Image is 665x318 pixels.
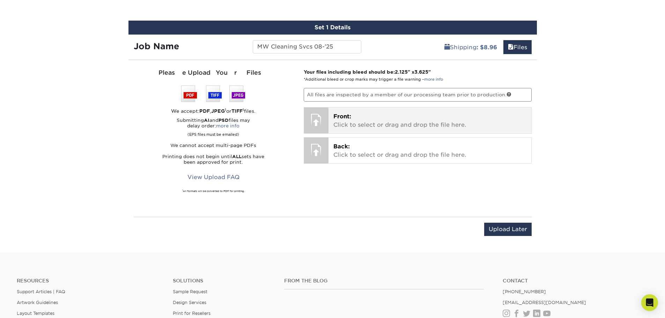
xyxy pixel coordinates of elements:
[211,108,225,114] strong: JPEG
[503,300,586,305] a: [EMAIL_ADDRESS][DOMAIN_NAME]
[333,112,526,129] p: Click to select or drag and drop the file here.
[134,41,179,51] strong: Job Name
[134,118,294,137] p: Submitting and files may delay order:
[225,108,226,112] sup: 1
[503,289,546,294] a: [PHONE_NUMBER]
[17,278,162,284] h4: Resources
[440,40,502,54] a: Shipping: $8.96
[444,44,450,51] span: shipping
[231,108,243,114] strong: TIFF
[304,77,443,82] small: *Additional bleed or crop marks may trigger a file warning –
[187,129,239,137] small: (EPS files must be emailed)
[173,311,210,316] a: Print for Resellers
[134,108,294,114] div: We accept: , or files.
[128,21,537,35] div: Set 1 Details
[304,88,532,101] p: All files are inspected by a member of our processing team prior to production.
[641,294,658,311] div: Open Intercom Messenger
[134,154,294,165] p: Printing does not begin until sets have been approved for print.
[243,108,244,112] sup: 1
[134,68,294,77] div: Please Upload Your Files
[484,223,532,236] input: Upload Later
[134,143,294,148] p: We cannot accept multi-page PDFs
[204,118,209,123] strong: AI
[173,300,206,305] a: Design Services
[395,69,408,75] span: 2.125
[2,297,59,316] iframe: Google Customer Reviews
[284,278,484,284] h4: From the Blog
[503,40,532,54] a: Files
[17,289,65,294] a: Support Articles | FAQ
[333,143,350,150] span: Back:
[414,69,428,75] span: 3.625
[173,278,274,284] h4: Solutions
[182,189,183,191] sup: 1
[503,278,648,284] a: Contact
[216,123,239,128] a: more info
[333,142,526,159] p: Click to select or drag and drop the file here.
[476,44,497,51] b: : $8.96
[424,77,443,82] a: more info
[508,44,513,51] span: files
[253,40,361,53] input: Enter a job name
[134,190,294,193] div: All formats will be converted to PDF for printing.
[232,154,242,159] strong: ALL
[183,171,244,184] a: View Upload FAQ
[304,69,431,75] strong: Your files including bleed should be: " x "
[219,118,229,123] strong: PSD
[173,289,207,294] a: Sample Request
[333,113,351,120] span: Front:
[199,108,210,114] strong: PDF
[181,86,245,102] img: We accept: PSD, TIFF, or JPEG (JPG)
